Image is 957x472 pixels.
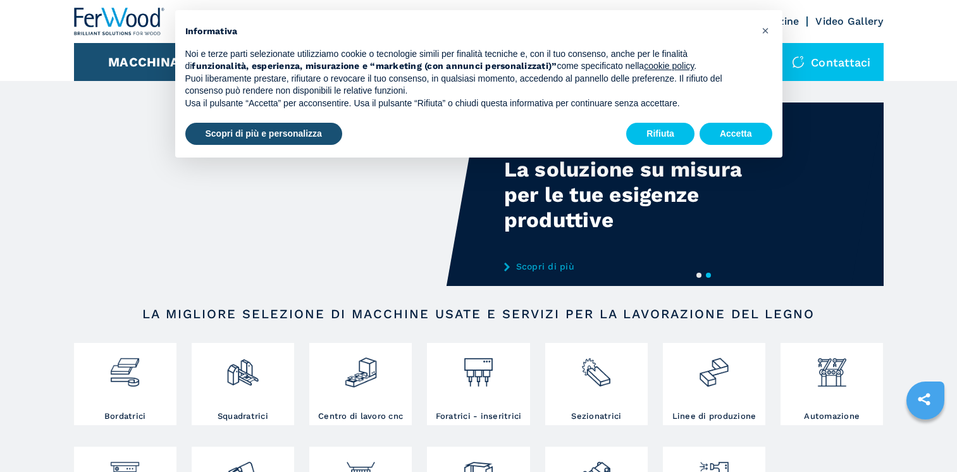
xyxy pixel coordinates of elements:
a: Scopri di più [504,261,752,271]
img: centro_di_lavoro_cnc_2.png [344,346,378,389]
span: × [762,23,769,38]
strong: funzionalità, esperienza, misurazione e “marketing (con annunci personalizzati)” [192,61,557,71]
button: Scopri di più e personalizza [185,123,342,146]
button: 2 [706,273,711,278]
h3: Bordatrici [104,411,146,422]
a: Automazione [781,343,883,425]
h2: LA MIGLIORE SELEZIONE DI MACCHINE USATE E SERVIZI PER LA LAVORAZIONE DEL LEGNO [114,306,843,321]
a: Bordatrici [74,343,176,425]
a: Video Gallery [815,15,883,27]
button: Accetta [700,123,772,146]
a: cookie policy [644,61,694,71]
h3: Foratrici - inseritrici [436,411,522,422]
img: sezionatrici_2.png [579,346,613,389]
a: Sezionatrici [545,343,648,425]
img: Ferwood [74,8,165,35]
h3: Sezionatrici [571,411,621,422]
div: Contattaci [779,43,884,81]
h3: Automazione [804,411,860,422]
a: Centro di lavoro cnc [309,343,412,425]
img: bordatrici_1.png [108,346,142,389]
button: Macchinari [108,54,192,70]
img: Contattaci [792,56,805,68]
a: sharethis [908,383,940,415]
p: Noi e terze parti selezionate utilizziamo cookie o tecnologie simili per finalità tecniche e, con... [185,48,752,73]
button: 1 [696,273,701,278]
h3: Linee di produzione [672,411,756,422]
h3: Centro di lavoro cnc [318,411,403,422]
p: Usa il pulsante “Accetta” per acconsentire. Usa il pulsante “Rifiuta” o chiudi questa informativa... [185,97,752,110]
a: Foratrici - inseritrici [427,343,529,425]
a: Squadratrici [192,343,294,425]
p: Puoi liberamente prestare, rifiutare o revocare il tuo consenso, in qualsiasi momento, accedendo ... [185,73,752,97]
button: Rifiuta [626,123,695,146]
h2: Informativa [185,25,752,38]
img: automazione.png [815,346,849,389]
h3: Squadratrici [218,411,268,422]
iframe: Chat [903,415,948,463]
button: Chiudi questa informativa [756,20,776,40]
video: Your browser does not support the video tag. [74,102,479,286]
img: squadratrici_2.png [226,346,259,389]
a: Linee di produzione [663,343,765,425]
img: foratrici_inseritrici_2.png [462,346,495,389]
img: linee_di_produzione_2.png [697,346,731,389]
